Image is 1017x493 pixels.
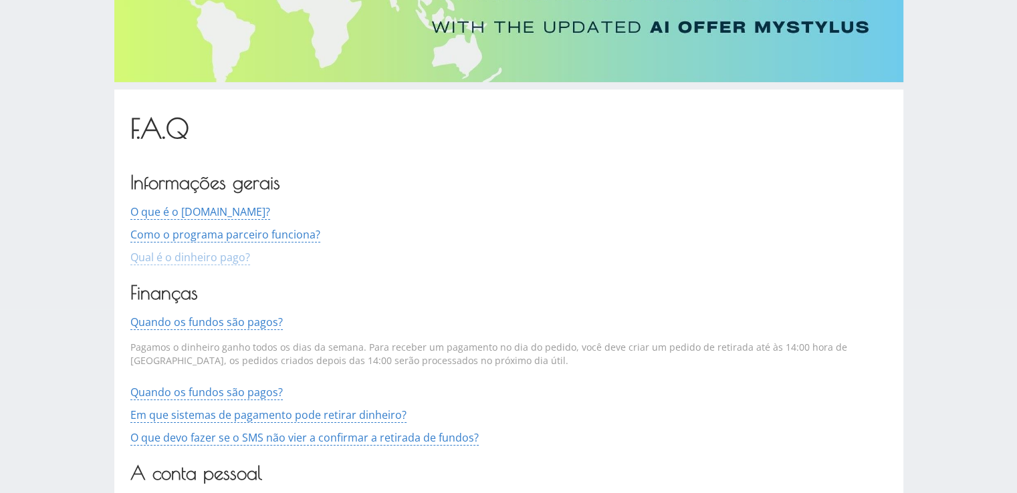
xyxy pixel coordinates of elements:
[130,409,407,421] button: Em que sistemas de pagamento pode retirar dinheiro?
[130,174,887,190] h3: Informações gerais
[130,386,283,398] button: Quando os fundos são pagos?
[130,330,887,377] div: Pagamos o dinheiro ganho todos os dias da semana. Para receber um pagamento no dia do pedido, voc...
[130,228,320,240] button: Como o programa parceiro funciona?
[130,251,250,263] button: Qual é o dinheiro pago?
[130,430,479,446] span: O que devo fazer se o SMS não vier a confirmar a retirada de fundos?
[130,432,479,444] button: O que devo fazer se o SMS não vier a confirmar a retirada de fundos?
[130,407,407,423] span: Em que sistemas de pagamento pode retirar dinheiro?
[130,284,887,301] h3: Finanças
[130,250,250,265] span: Qual é o dinheiro pago?
[130,204,270,220] span: O que é o [DOMAIN_NAME]?
[130,464,887,481] h3: A conta pessoal
[130,227,320,242] span: Como o programa parceiro funciona?
[130,316,283,328] button: Quando os fundos são pagos?
[130,385,283,400] span: Quando os fundos são pagos?
[130,206,270,218] button: O que é o [DOMAIN_NAME]?
[130,315,283,330] span: Quando os fundos são pagos?
[130,116,887,140] h1: F.A.Q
